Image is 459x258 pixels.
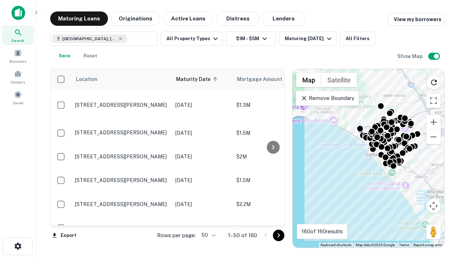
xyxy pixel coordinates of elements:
p: $1.5M [236,129,308,137]
button: Maturing [DATE] [279,32,337,46]
button: Distress [216,11,259,26]
p: $2M [236,153,308,161]
p: [STREET_ADDRESS][PERSON_NAME] [75,225,168,231]
button: All Filters [340,32,375,46]
th: Maturity Date [172,69,233,89]
button: All Property Types [161,32,223,46]
a: Saved [2,88,34,107]
p: [DATE] [175,200,229,208]
p: 1–50 of 160 [228,231,257,240]
span: Map data ©2025 Google [356,243,395,247]
p: $1M [236,224,308,232]
button: Keyboard shortcuts [321,243,351,248]
h6: Show Map [397,52,424,60]
button: Originations [111,11,160,26]
p: $1.5M [236,176,308,184]
span: Maturity Date [176,75,220,83]
button: Reload search area [426,75,441,90]
img: Google [294,238,318,248]
p: [STREET_ADDRESS][PERSON_NAME] [75,201,168,207]
div: Maturing [DATE] [285,34,333,43]
span: Contacts [11,79,25,85]
p: $2.2M [236,200,308,208]
button: $1M - $5M [226,32,276,46]
a: Search [2,25,34,45]
p: 160 of 160 results [302,227,343,236]
th: Location [71,69,172,89]
button: Reset [79,49,102,63]
iframe: Chat Widget [423,201,459,235]
p: [DATE] [175,101,229,109]
span: Search [11,38,24,43]
button: Lenders [262,11,305,26]
span: Borrowers [9,58,27,64]
div: 50 [199,230,217,240]
span: [GEOGRAPHIC_DATA], [GEOGRAPHIC_DATA], [GEOGRAPHIC_DATA] [62,35,116,42]
p: [STREET_ADDRESS][PERSON_NAME] [75,177,168,183]
a: Contacts [2,67,34,86]
button: Zoom in [426,115,441,129]
p: Remove Boundary [301,94,354,102]
img: capitalize-icon.png [11,6,25,20]
button: Show satellite imagery [321,73,357,87]
p: [STREET_ADDRESS][PERSON_NAME] [75,102,168,108]
p: [DATE] [175,176,229,184]
button: Go to next page [273,230,284,241]
span: Saved [13,100,23,106]
div: 0 0 [293,69,444,248]
button: Toggle fullscreen view [426,94,441,108]
button: Zoom out [426,130,441,144]
button: Export [50,230,78,241]
p: [STREET_ADDRESS][PERSON_NAME] [75,153,168,160]
span: Location [76,75,98,83]
a: Terms (opens in new tab) [399,243,409,247]
p: $1.3M [236,101,308,109]
p: [STREET_ADDRESS][PERSON_NAME] [75,129,168,136]
p: [DATE] [175,153,229,161]
p: [DATE] [175,129,229,137]
a: Report a map error [413,243,442,247]
span: Mortgage Amount [237,75,292,83]
button: Active Loans [163,11,213,26]
button: Map camera controls [426,199,441,213]
button: Maturing Loans [50,11,108,26]
a: View my borrowers [388,13,445,26]
button: Save your search to get updates of matches that match your search criteria. [53,49,76,63]
p: Rows per page: [157,231,196,240]
p: [DATE] [175,224,229,232]
th: Mortgage Amount [233,69,312,89]
button: Show street map [296,73,321,87]
a: Borrowers [2,46,34,66]
a: Open this area in Google Maps (opens a new window) [294,238,318,248]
